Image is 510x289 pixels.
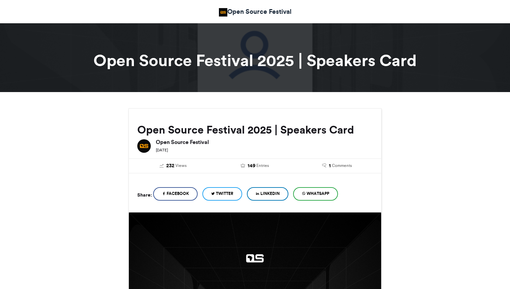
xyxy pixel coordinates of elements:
a: Twitter [202,187,242,201]
span: 1 [329,162,331,170]
span: Twitter [216,191,233,197]
span: LinkedIn [260,191,280,197]
h6: Open Source Festival [156,139,373,145]
a: WhatsApp [293,187,338,201]
span: Comments [332,163,352,169]
img: Open Source Community Africa [219,8,227,17]
img: Open Source Festival [137,139,151,153]
span: 149 [248,162,255,170]
span: Entries [256,163,269,169]
span: Views [175,163,187,169]
h5: Share: [137,191,152,199]
a: 149 Entries [219,162,291,170]
span: WhatsApp [307,191,329,197]
h2: Open Source Festival 2025 | Speakers Card [137,124,373,136]
span: 232 [166,162,174,170]
a: Open Source Festival [219,7,291,17]
small: [DATE] [156,148,168,152]
a: LinkedIn [247,187,288,201]
a: Facebook [153,187,198,201]
span: Facebook [167,191,189,197]
a: 232 Views [137,162,209,170]
h1: Open Source Festival 2025 | Speakers Card [68,52,442,68]
a: 1 Comments [301,162,373,170]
